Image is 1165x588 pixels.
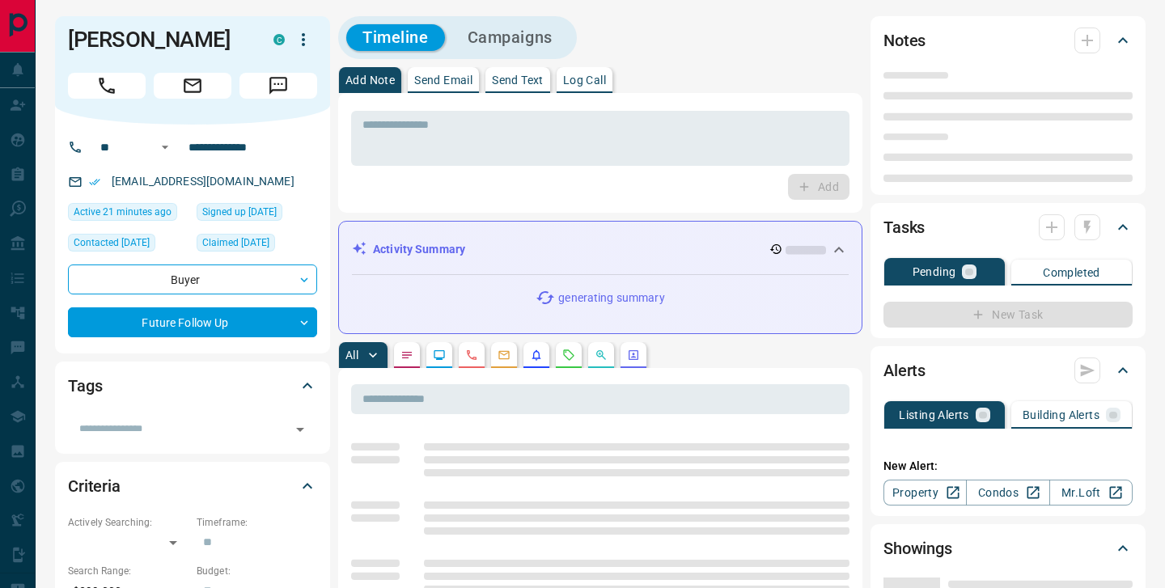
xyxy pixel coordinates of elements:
p: New Alert: [883,458,1133,475]
p: Activity Summary [373,241,465,258]
h2: Tags [68,373,102,399]
p: Budget: [197,564,317,578]
div: Future Follow Up [68,307,317,337]
button: Open [155,137,175,157]
div: Criteria [68,467,317,506]
span: Claimed [DATE] [202,235,269,251]
p: Log Call [563,74,606,86]
button: Open [289,418,311,441]
span: Signed up [DATE] [202,204,277,220]
div: Thu Jun 21 2018 [197,203,317,226]
svg: Opportunities [595,349,608,362]
h2: Notes [883,27,926,53]
a: Property [883,480,967,506]
div: Activity Summary [352,235,849,264]
button: Timeline [346,24,445,51]
svg: Notes [400,349,413,362]
p: Send Text [492,74,544,86]
div: Thu Jun 29 2023 [197,234,317,256]
span: Active 21 minutes ago [74,204,172,220]
div: Tasks [883,208,1133,247]
button: Campaigns [451,24,569,51]
a: Mr.Loft [1049,480,1133,506]
a: [EMAIL_ADDRESS][DOMAIN_NAME] [112,175,294,188]
svg: Listing Alerts [530,349,543,362]
h2: Showings [883,535,952,561]
p: Building Alerts [1023,409,1099,421]
div: Alerts [883,351,1133,390]
p: Add Note [345,74,395,86]
div: Tags [68,366,317,405]
div: Notes [883,21,1133,60]
div: condos.ca [273,34,285,45]
svg: Agent Actions [627,349,640,362]
h2: Alerts [883,357,926,383]
svg: Calls [465,349,478,362]
span: Call [68,73,146,99]
p: generating summary [558,290,664,307]
span: Contacted [DATE] [74,235,150,251]
a: Condos [966,480,1049,506]
p: Completed [1043,267,1100,278]
div: Tue Sep 16 2025 [68,203,189,226]
svg: Email Verified [89,176,100,188]
svg: Lead Browsing Activity [433,349,446,362]
p: Listing Alerts [899,409,969,421]
svg: Requests [562,349,575,362]
h2: Tasks [883,214,925,240]
p: Pending [913,266,956,277]
p: Actively Searching: [68,515,189,530]
h1: [PERSON_NAME] [68,27,249,53]
svg: Emails [498,349,510,362]
h2: Criteria [68,473,121,499]
div: Showings [883,529,1133,568]
p: All [345,349,358,361]
span: Email [154,73,231,99]
div: Thu Jul 20 2023 [68,234,189,256]
div: Buyer [68,264,317,294]
p: Send Email [414,74,472,86]
p: Timeframe: [197,515,317,530]
p: Search Range: [68,564,189,578]
span: Message [239,73,317,99]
